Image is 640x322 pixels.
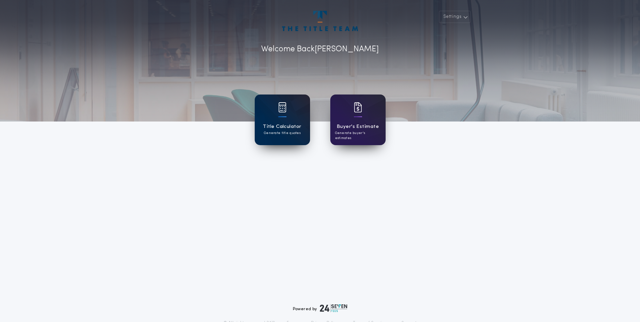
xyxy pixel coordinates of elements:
[293,304,347,312] div: Powered by
[330,95,386,145] a: card iconBuyer's EstimateGenerate buyer's estimates
[335,131,381,141] p: Generate buyer's estimates
[264,131,301,136] p: Generate title quotes
[439,11,471,23] button: Settings
[261,43,379,55] p: Welcome Back [PERSON_NAME]
[263,123,301,131] h1: Title Calculator
[320,304,347,312] img: logo
[278,102,286,112] img: card icon
[354,102,362,112] img: card icon
[282,11,358,31] img: account-logo
[255,95,310,145] a: card iconTitle CalculatorGenerate title quotes
[337,123,379,131] h1: Buyer's Estimate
